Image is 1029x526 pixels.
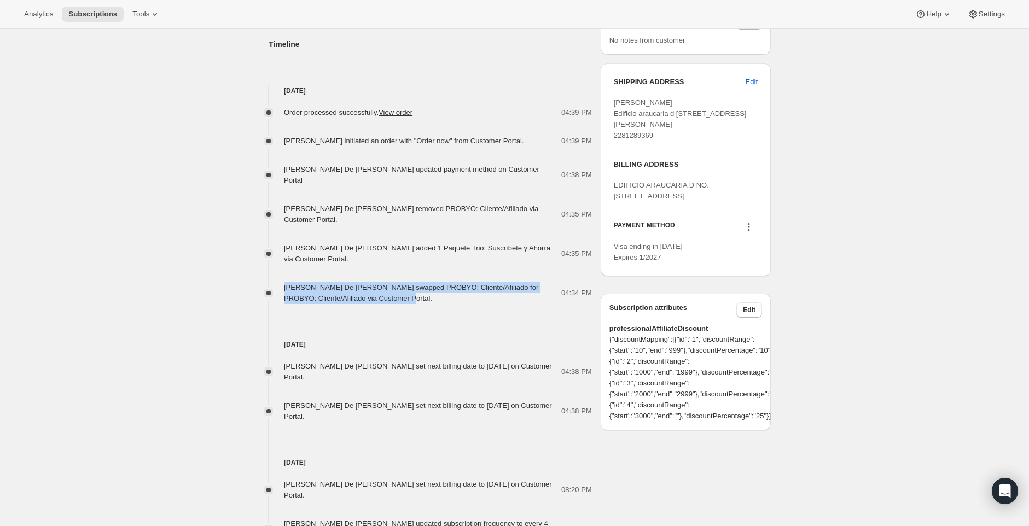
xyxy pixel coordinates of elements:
h4: [DATE] [251,85,592,96]
span: {"discountMapping":[{"id":"1","discountRange":{"start":"10","end":"999"},"discountPercentage":"10... [609,334,762,422]
span: EDIFICIO ARAUCARIA D NO. [STREET_ADDRESS] [614,181,709,200]
h2: Timeline [269,39,592,50]
span: 04:39 PM [561,136,592,147]
span: [PERSON_NAME] De [PERSON_NAME] swapped PROBYO: Cliente/Afiliado for PROBYO: Cliente/Afiliado via ... [284,283,538,302]
span: Edit [743,306,755,314]
span: [PERSON_NAME] De [PERSON_NAME] added 1 Paquete Trio: Suscríbete y Ahorra via Customer Portal. [284,244,550,263]
h3: PAYMENT METHOD [614,221,675,236]
span: Help [926,10,941,19]
span: Tools [132,10,149,19]
span: [PERSON_NAME] Edificio araucaria d [STREET_ADDRESS][PERSON_NAME] 2281289369 [614,98,747,139]
span: 04:35 PM [561,209,592,220]
span: Visa ending in [DATE] Expires 1/2027 [614,242,683,261]
button: Analytics [18,7,60,22]
button: Tools [126,7,167,22]
span: 04:35 PM [561,248,592,259]
span: 04:38 PM [561,406,592,417]
span: 04:39 PM [561,107,592,118]
h4: [DATE] [251,457,592,468]
span: Analytics [24,10,53,19]
button: Edit [739,73,764,91]
button: Subscriptions [62,7,124,22]
a: View order [379,108,412,116]
span: [PERSON_NAME] De [PERSON_NAME] set next billing date to [DATE] on Customer Portal. [284,480,552,499]
button: Settings [961,7,1011,22]
span: Subscriptions [68,10,117,19]
span: 04:34 PM [561,288,592,299]
span: 04:38 PM [561,366,592,377]
button: Help [909,7,958,22]
h3: BILLING ADDRESS [614,159,758,170]
h4: [DATE] [251,339,592,350]
h3: Subscription attributes [609,302,737,318]
span: No notes from customer [609,36,685,44]
h3: SHIPPING ADDRESS [614,77,746,87]
span: [PERSON_NAME] initiated an order with "Order now" from Customer Portal. [284,137,524,145]
span: 08:20 PM [561,484,592,495]
button: Edit [736,302,762,318]
span: Settings [979,10,1005,19]
span: professionalAffiliateDiscount [609,323,762,334]
span: [PERSON_NAME] De [PERSON_NAME] set next billing date to [DATE] on Customer Portal. [284,362,552,381]
span: [PERSON_NAME] De [PERSON_NAME] removed PROBYO: Cliente/Afiliado via Customer Portal. [284,204,538,224]
span: Order processed successfully. [284,108,412,116]
span: Edit [746,77,758,87]
span: 04:38 PM [561,170,592,180]
span: [PERSON_NAME] De [PERSON_NAME] updated payment method on Customer Portal [284,165,539,184]
span: [PERSON_NAME] De [PERSON_NAME] set next billing date to [DATE] on Customer Portal. [284,401,552,420]
div: Open Intercom Messenger [992,478,1018,504]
